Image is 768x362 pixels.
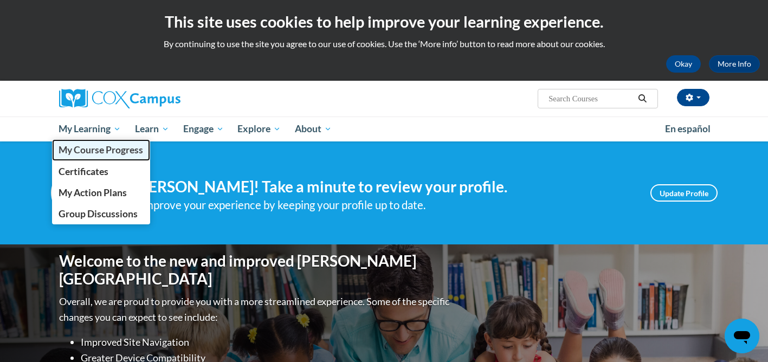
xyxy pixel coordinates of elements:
a: My Course Progress [52,139,151,160]
span: My Course Progress [59,144,143,156]
span: En español [665,123,711,134]
span: Group Discussions [59,208,138,219]
iframe: Button to launch messaging window [725,319,759,353]
input: Search Courses [547,92,634,105]
h1: Welcome to the new and improved [PERSON_NAME][GEOGRAPHIC_DATA] [59,252,452,288]
span: Explore [237,122,281,135]
span: Learn [135,122,169,135]
img: Cox Campus [59,89,180,108]
a: Engage [176,117,231,141]
span: My Action Plans [59,187,127,198]
a: My Action Plans [52,182,151,203]
a: En español [658,118,718,140]
span: Engage [183,122,224,135]
p: Overall, we are proud to provide you with a more streamlined experience. Some of the specific cha... [59,294,452,325]
h2: This site uses cookies to help improve your learning experience. [8,11,760,33]
a: Learn [128,117,176,141]
button: Okay [666,55,701,73]
li: Improved Site Navigation [81,334,452,350]
img: Profile Image [51,169,100,217]
a: About [288,117,339,141]
a: Group Discussions [52,203,151,224]
span: Certificates [59,166,108,177]
h4: Hi [PERSON_NAME]! Take a minute to review your profile. [116,178,634,196]
div: Main menu [43,117,726,141]
button: Account Settings [677,89,709,106]
button: Search [634,92,650,105]
a: Update Profile [650,184,718,202]
a: Explore [230,117,288,141]
a: Certificates [52,161,151,182]
div: Help improve your experience by keeping your profile up to date. [116,196,634,214]
a: My Learning [52,117,128,141]
p: By continuing to use the site you agree to our use of cookies. Use the ‘More info’ button to read... [8,38,760,50]
a: Cox Campus [59,89,265,108]
span: About [295,122,332,135]
span: My Learning [59,122,121,135]
a: More Info [709,55,760,73]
